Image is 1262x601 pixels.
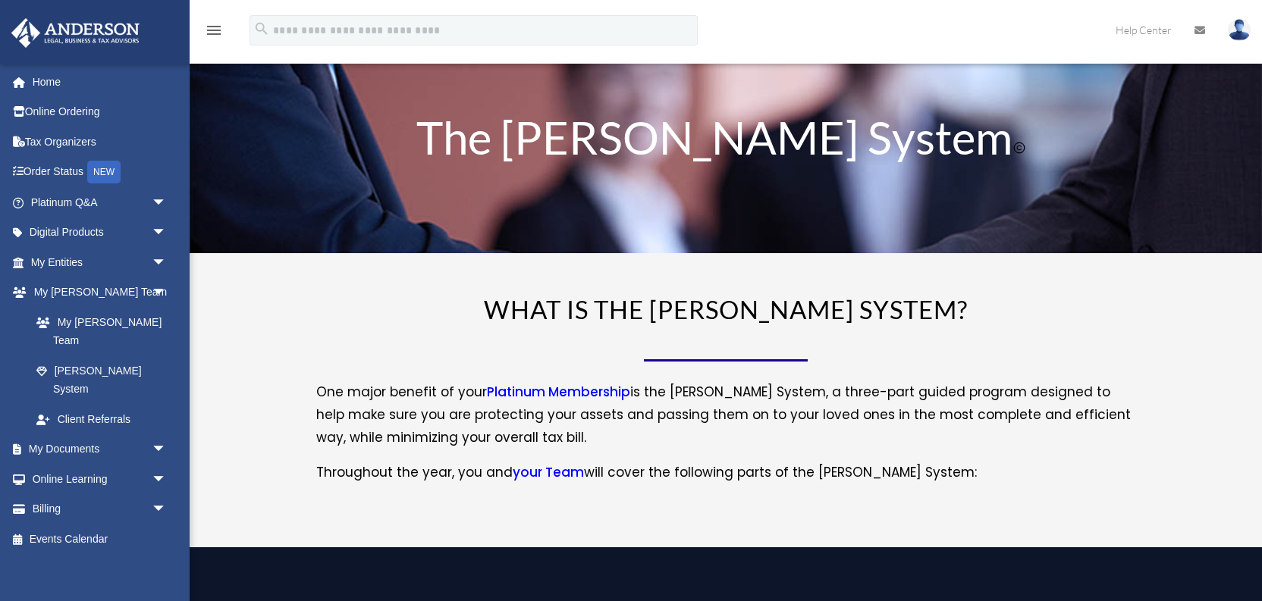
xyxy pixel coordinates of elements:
[7,18,144,48] img: Anderson Advisors Platinum Portal
[152,247,182,278] span: arrow_drop_down
[11,494,190,524] a: Billingarrow_drop_down
[253,20,270,37] i: search
[205,21,223,39] i: menu
[11,157,190,188] a: Order StatusNEW
[484,294,968,324] span: WHAT IS THE [PERSON_NAME] SYSTEM?
[152,187,182,218] span: arrow_drop_down
[11,218,190,248] a: Digital Productsarrow_drop_down
[11,524,190,554] a: Events Calendar
[152,218,182,249] span: arrow_drop_down
[87,161,121,183] div: NEW
[152,494,182,525] span: arrow_drop_down
[152,434,182,465] span: arrow_drop_down
[316,114,1135,167] h1: The [PERSON_NAME] System
[316,462,1135,484] p: Throughout the year, you and will cover the following parts of the [PERSON_NAME] System:
[11,187,190,218] a: Platinum Q&Aarrow_drop_down
[1228,19,1251,41] img: User Pic
[11,247,190,277] a: My Entitiesarrow_drop_down
[11,434,190,465] a: My Documentsarrow_drop_down
[152,277,182,308] span: arrow_drop_down
[11,127,190,157] a: Tax Organizers
[11,464,190,494] a: Online Learningarrow_drop_down
[11,67,190,97] a: Home
[21,355,182,404] a: [PERSON_NAME] System
[11,97,190,127] a: Online Ordering
[487,383,630,408] a: Platinum Membership
[152,464,182,495] span: arrow_drop_down
[21,404,190,434] a: Client Referrals
[316,381,1135,462] p: One major benefit of your is the [PERSON_NAME] System, a three-part guided program designed to he...
[21,307,190,355] a: My [PERSON_NAME] Team
[205,27,223,39] a: menu
[11,277,190,308] a: My [PERSON_NAME] Teamarrow_drop_down
[513,463,584,489] a: your Team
